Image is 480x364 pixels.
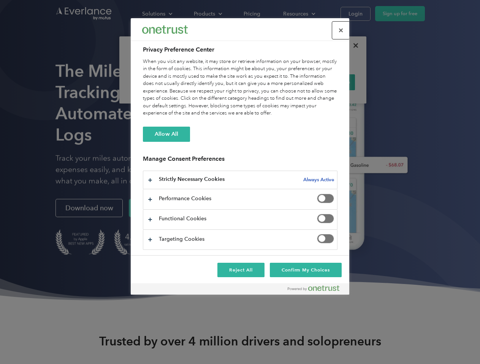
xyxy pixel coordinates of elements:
[143,58,337,117] div: When you visit any website, it may store or retrieve information on your browser, mostly in the f...
[142,25,188,33] img: Everlance
[131,18,349,295] div: Privacy Preference Center
[143,45,337,54] h2: Privacy Preference Center
[143,127,190,142] button: Allow All
[288,285,339,291] img: Powered by OneTrust Opens in a new Tab
[333,22,349,39] button: Close
[288,285,345,295] a: Powered by OneTrust Opens in a new Tab
[131,18,349,295] div: Preference center
[217,263,265,277] button: Reject All
[143,155,337,167] h3: Manage Consent Preferences
[270,263,342,277] button: Confirm My Choices
[142,22,188,37] div: Everlance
